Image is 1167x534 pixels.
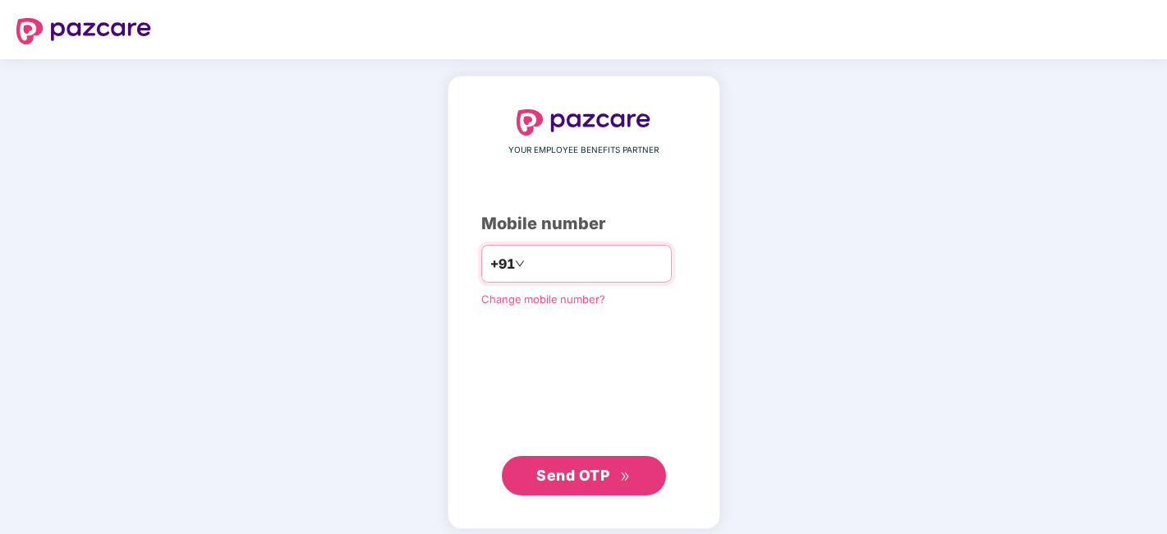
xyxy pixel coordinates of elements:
[536,467,609,484] span: Send OTP
[16,18,151,44] img: logo
[508,144,659,157] span: YOUR EMPLOYEE BENEFITS PARTNER
[502,456,666,495] button: Send OTPdouble-right
[481,211,687,237] div: Mobile number
[517,109,651,136] img: logo
[490,254,515,274] span: +91
[515,259,525,269] span: down
[620,472,631,482] span: double-right
[481,292,605,306] a: Change mobile number?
